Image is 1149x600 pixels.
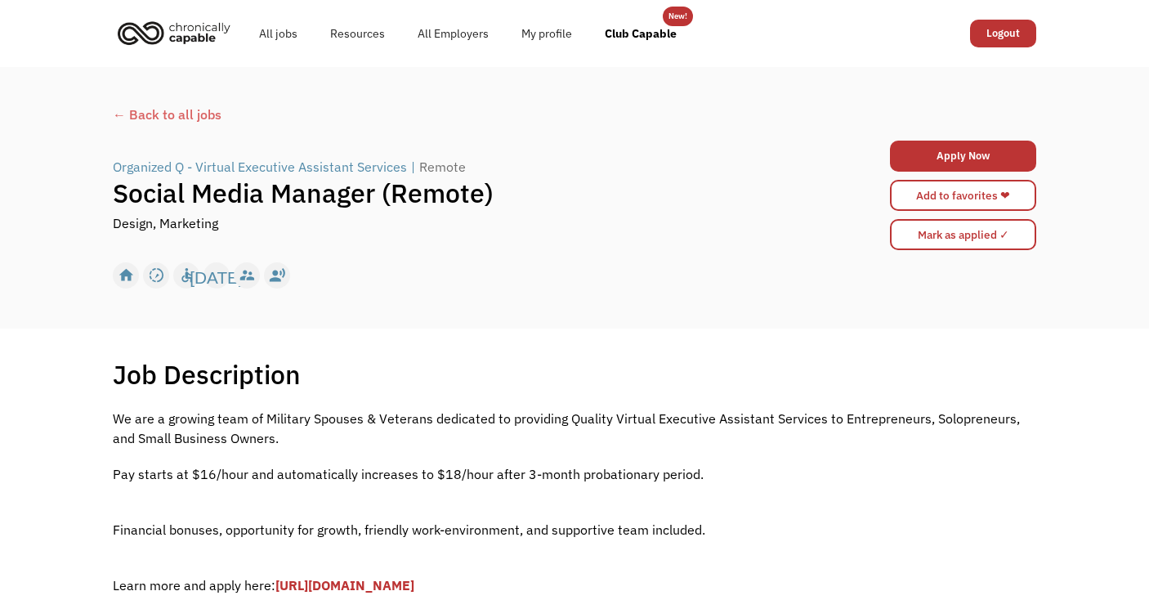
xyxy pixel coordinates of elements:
div: record_voice_over [269,263,286,288]
a: My profile [505,7,588,60]
div: supervisor_account [239,263,256,288]
a: [URL][DOMAIN_NAME] [275,577,414,593]
p: ‍ Learn more and apply here: [113,556,1036,595]
div: New! [668,7,687,26]
a: All Employers [401,7,505,60]
p: Pay starts at $16/hour and automatically increases to $18/hour after 3-month probationary period. [113,464,1036,484]
p: We are a growing team of Military Spouses & Veterans dedicated to providing Quality Virtual Execu... [113,409,1036,448]
div: accessible [178,263,195,288]
div: [DATE] [190,263,243,288]
a: All jobs [243,7,314,60]
a: Resources [314,7,401,60]
a: home [113,15,243,51]
a: Add to favorites ❤ [890,180,1036,211]
div: Design, Marketing [113,213,218,233]
img: Chronically Capable logo [113,15,235,51]
a: Apply Now [890,141,1036,172]
div: | [411,157,415,177]
a: Organized Q - Virtual Executive Assistant Services|Remote [113,157,470,177]
div: slow_motion_video [148,263,165,288]
form: Mark as applied form [890,215,1036,254]
div: home [118,263,135,288]
p: ‍ Financial bonuses, opportunity for growth, friendly work-environment, and supportive team inclu... [113,500,1036,540]
a: Club Capable [588,7,693,60]
a: ← Back to all jobs [113,105,1036,124]
input: Mark as applied ✓ [890,219,1036,250]
h1: Job Description [113,358,301,391]
h1: Social Media Manager (Remote) [113,177,806,209]
a: Logout [970,20,1036,47]
div: Organized Q - Virtual Executive Assistant Services [113,157,407,177]
div: Remote [419,157,466,177]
